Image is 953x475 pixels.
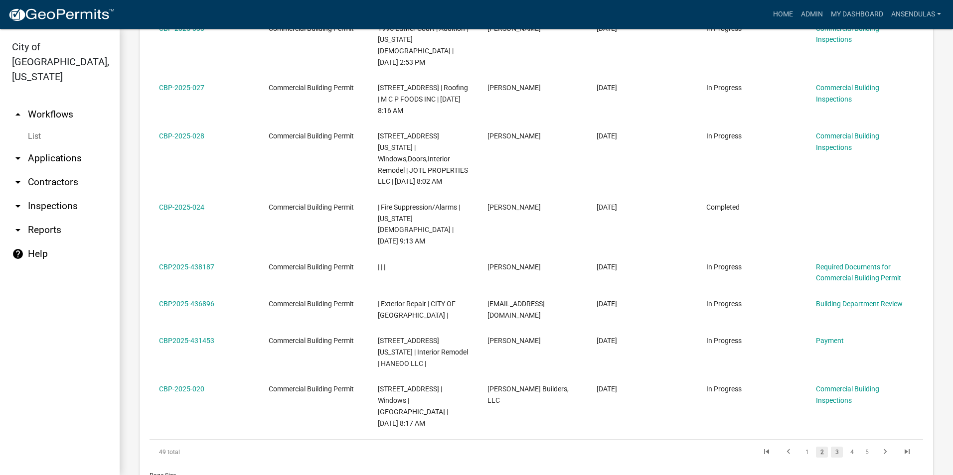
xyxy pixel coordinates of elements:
[816,132,879,151] a: Commercial Building Inspections
[814,444,829,461] li: page 2
[859,444,874,461] li: page 5
[827,5,887,24] a: My Dashboard
[706,203,740,211] span: Completed
[159,132,204,140] a: CBP-2025-028
[269,263,354,271] span: Commercial Building Permit
[159,385,204,393] a: CBP-2025-020
[597,132,617,140] span: 06/25/2025
[887,5,945,24] a: ansendulas
[829,444,844,461] li: page 3
[597,203,617,211] span: 06/20/2025
[269,84,354,92] span: Commercial Building Permit
[269,203,354,211] span: Commercial Building Permit
[378,337,468,367] span: 101 MINNESOTA ST N | Interior Remodel | HANEOO LLC |
[706,263,742,271] span: In Progress
[816,84,879,103] a: Commercial Building Inspections
[12,248,24,260] i: help
[378,300,456,319] span: | Exterior Repair | CITY OF NEW ULM |
[487,337,541,345] span: Eric Bode
[898,447,917,458] a: go to last page
[706,300,742,308] span: In Progress
[159,84,204,92] a: CBP-2025-027
[159,203,204,211] a: CBP-2025-024
[487,385,569,404] span: JH Heymann Builders, LLC
[597,385,617,393] span: 06/03/2025
[12,200,24,212] i: arrow_drop_down
[816,337,844,345] a: Payment
[799,444,814,461] li: page 1
[159,300,214,308] a: CBP2025-436896
[706,337,742,345] span: In Progress
[12,176,24,188] i: arrow_drop_down
[378,132,468,185] span: 27 MINNESOTA ST S | Windows,Doors,Interior Remodel | JOTL PROPERTIES LLC | 07/07/2025 8:02 AM
[269,132,354,140] span: Commercial Building Permit
[816,300,903,308] a: Building Department Review
[861,447,873,458] a: 5
[844,444,859,461] li: page 4
[159,337,214,345] a: CBP2025-431453
[597,84,617,92] span: 06/25/2025
[269,385,354,393] span: Commercial Building Permit
[876,447,895,458] a: go to next page
[597,300,617,308] span: 06/17/2025
[779,447,798,458] a: go to previous page
[597,337,617,345] span: 06/05/2025
[801,447,813,458] a: 1
[831,447,843,458] a: 3
[597,263,617,271] span: 06/18/2025
[378,263,385,271] span: | | |
[846,447,858,458] a: 4
[378,84,468,115] span: 100 VALLEY ST N | Roofing | M C P FOODS INC | 07/02/2025 8:16 AM
[797,5,827,24] a: Admin
[12,224,24,236] i: arrow_drop_down
[12,109,24,120] i: arrow_drop_up
[757,447,776,458] a: go to first page
[487,132,541,140] span: Casey Lee Domeier
[269,300,354,308] span: Commercial Building Permit
[706,84,742,92] span: In Progress
[159,263,214,271] a: CBP2025-438187
[150,440,303,465] div: 49 total
[378,24,468,66] span: 1995 Luther Court | Addition | WISCONSIN EVANGELICAL SYNOD | 07/23/2025 2:53 PM
[12,152,24,164] i: arrow_drop_down
[816,263,901,282] a: Required Documents for Commercial Building Permit
[487,300,545,319] span: jhall@hallinstitute.com
[487,84,541,92] span: Dean
[706,385,742,393] span: In Progress
[706,132,742,140] span: In Progress
[816,385,879,404] a: Commercial Building Inspections
[378,385,448,427] span: 515 STATE ST N | Windows | CATHEDRAL OF THE HOLY TRINITY | 06/06/2025 8:17 AM
[487,263,541,271] span: Scott Budahn
[769,5,797,24] a: Home
[487,203,541,211] span: Michelle Cottingham
[378,203,460,245] span: | Fire Suppression/Alarms | WISCONSIN EVANGELICAL SYNOD | 06/24/2025 9:13 AM
[816,447,828,458] a: 2
[269,337,354,345] span: Commercial Building Permit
